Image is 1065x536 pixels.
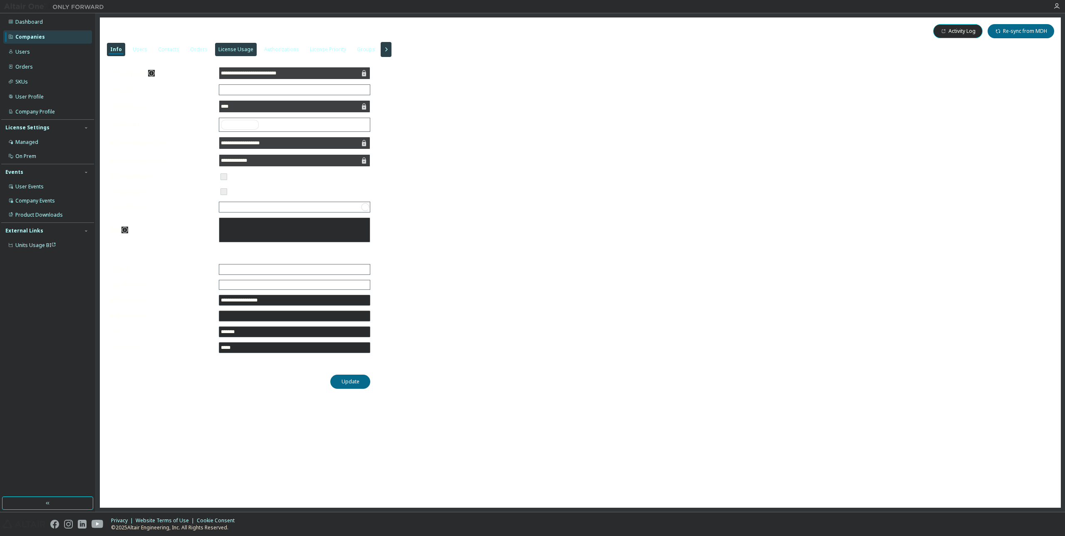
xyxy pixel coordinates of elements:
img: altair_logo.svg [2,520,45,529]
div: [GEOGRAPHIC_DATA] [219,264,370,274]
div: Managed [15,139,38,146]
img: facebook.svg [50,520,59,529]
label: Subsidiaries [110,121,214,128]
div: Loading... [221,204,244,210]
div: Contacts [158,46,179,53]
div: solidThinking [221,120,259,130]
label: Country [110,266,214,273]
div: Orders [190,46,208,53]
label: Address Line 1 [110,297,214,304]
label: Address Line 2 [110,313,214,319]
div: License Settings [5,124,50,131]
div: Events [5,169,23,175]
img: Altair One [4,2,108,11]
div: solidThinking [219,118,370,131]
span: More Details [218,360,256,367]
div: Website Terms of Use [136,517,197,524]
div: User Profile [15,94,44,100]
div: Orders [15,64,33,70]
div: Privacy [111,517,136,524]
div: Companies [15,34,45,40]
div: Info [110,46,122,53]
label: City [110,329,214,335]
label: State/Province [110,282,214,288]
div: Groups [357,46,375,53]
label: Self-managed [110,188,214,195]
span: Units Usage BI [15,242,56,249]
div: Company Profile [15,109,55,115]
div: Company Events [15,198,55,204]
span: [US_STATE][GEOGRAPHIC_DATA] - 708 [105,25,255,37]
img: instagram.svg [64,520,73,529]
div: On Prem [15,153,36,160]
div: License Priority [310,46,346,53]
div: Loading... [219,202,370,212]
label: Category [110,86,214,93]
div: Users [133,46,147,53]
div: Academic [220,85,245,94]
div: Users [15,49,30,55]
div: Cookie Consent [197,517,240,524]
p: © 2025 Altair Engineering, Inc. All Rights Reserved. [111,524,240,531]
label: MDH Subsidary [110,103,214,110]
span: Address Details [214,249,260,257]
label: Channel Partner [110,204,214,210]
div: External Links [5,227,43,234]
button: information [121,227,128,233]
div: Product Downloads [15,212,63,218]
label: Account Manager Email [110,140,214,146]
div: [GEOGRAPHIC_DATA] [220,265,272,274]
label: Is Channel Partner [110,173,214,180]
div: Authorizations [264,46,299,53]
label: Company Name [110,70,214,77]
div: User Events [15,183,44,190]
button: Update [330,375,370,389]
div: SKUs [15,79,28,85]
div: Dashboard [15,19,43,25]
label: Account Manager Name [110,157,214,164]
div: License Usage [218,46,253,53]
label: Note [110,226,121,233]
img: youtube.svg [92,520,104,529]
img: linkedin.svg [78,520,87,529]
div: Academic [219,85,370,95]
button: Activity Log [933,24,983,38]
label: Postal Code [110,344,214,351]
button: Re-sync from MDH [988,24,1054,38]
button: information [148,70,155,77]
